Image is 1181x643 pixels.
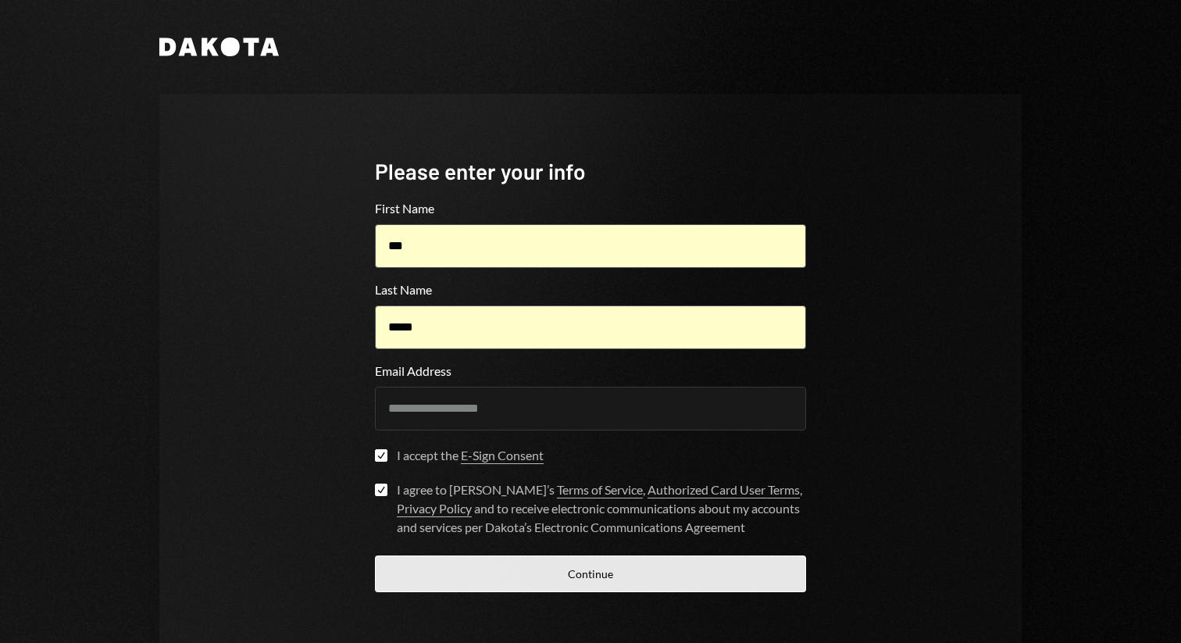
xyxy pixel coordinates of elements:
button: Continue [375,555,806,592]
label: Email Address [375,362,806,380]
a: E-Sign Consent [461,448,544,464]
label: Last Name [375,280,806,299]
div: I accept the [397,446,544,465]
a: Terms of Service [557,482,643,498]
a: Privacy Policy [397,501,472,517]
a: Authorized Card User Terms [648,482,800,498]
div: Please enter your info [375,156,806,187]
button: I agree to [PERSON_NAME]’s Terms of Service, Authorized Card User Terms, Privacy Policy and to re... [375,484,387,496]
button: I accept the E-Sign Consent [375,449,387,462]
div: I agree to [PERSON_NAME]’s , , and to receive electronic communications about my accounts and ser... [397,480,806,537]
label: First Name [375,199,806,218]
